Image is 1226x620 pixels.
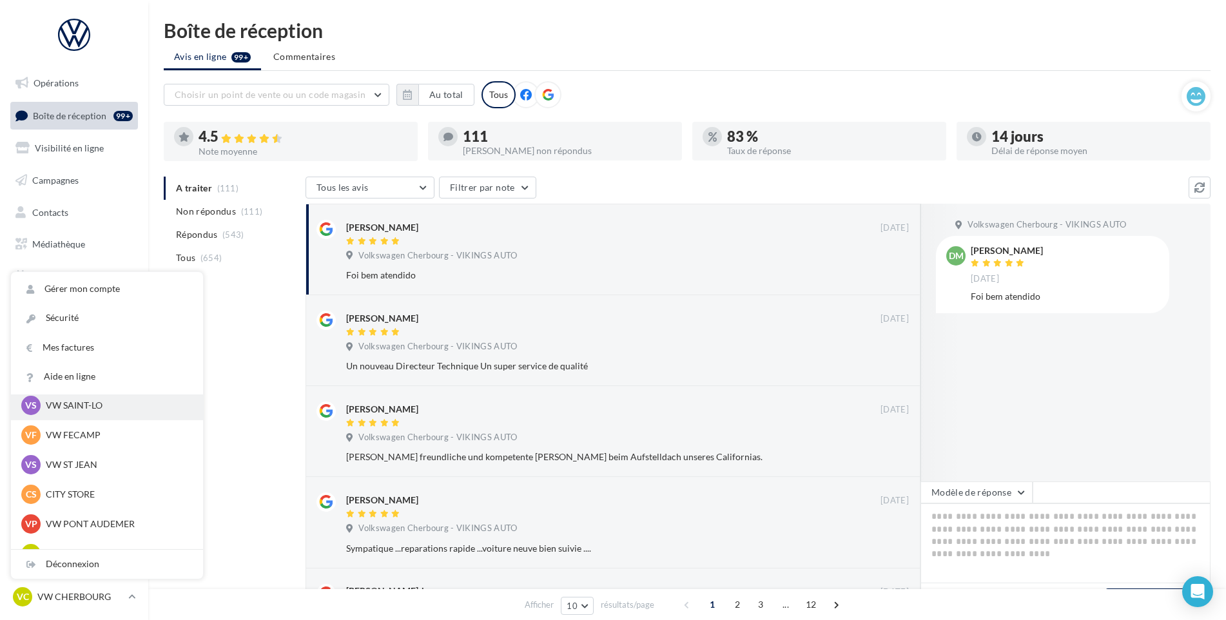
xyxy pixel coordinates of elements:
[801,594,822,615] span: 12
[37,590,123,603] p: VW CHERBOURG
[346,542,825,555] div: Sympatique ...reparations rapide ...voiture neuve bien suivie ....
[346,403,418,416] div: [PERSON_NAME]
[346,221,418,234] div: [PERSON_NAME]
[11,333,203,362] a: Mes factures
[920,481,1033,503] button: Modèle de réponse
[8,338,141,376] a: Campagnes DataOnDemand
[199,147,407,156] div: Note moyenne
[10,585,138,609] a: VC VW CHERBOURG
[11,275,203,304] a: Gérer mon compte
[971,246,1043,255] div: [PERSON_NAME]
[25,518,37,530] span: VP
[881,495,909,507] span: [DATE]
[991,130,1200,144] div: 14 jours
[346,269,825,282] div: Foi bem atendido
[396,84,474,106] button: Au total
[482,81,516,108] div: Tous
[418,84,474,106] button: Au total
[46,429,188,441] p: VW FECAMP
[971,290,1159,303] div: Foi bem atendido
[601,599,654,611] span: résultats/page
[164,21,1211,40] div: Boîte de réception
[222,229,244,240] span: (543)
[25,399,37,412] span: VS
[316,182,369,193] span: Tous les avis
[968,219,1126,231] span: Volkswagen Cherbourg - VIKINGS AUTO
[991,146,1200,155] div: Délai de réponse moyen
[200,253,222,263] span: (654)
[32,271,75,282] span: Calendrier
[32,206,68,217] span: Contacts
[8,135,141,162] a: Visibilité en ligne
[113,111,133,121] div: 99+
[26,547,37,560] span: VL
[358,523,517,534] span: Volkswagen Cherbourg - VIKINGS AUTO
[8,295,141,333] a: PLV et print personnalisable
[8,199,141,226] a: Contacts
[346,360,825,373] div: Un nouveau Directeur Technique Un super service de qualité
[463,130,672,144] div: 111
[561,597,594,615] button: 10
[306,177,434,199] button: Tous les avis
[46,399,188,412] p: VW SAINT-LO
[33,110,106,121] span: Boîte de réception
[273,50,335,63] span: Commentaires
[199,130,407,144] div: 4.5
[11,362,203,391] a: Aide en ligne
[881,313,909,325] span: [DATE]
[25,458,37,471] span: VS
[971,273,999,285] span: [DATE]
[358,250,517,262] span: Volkswagen Cherbourg - VIKINGS AUTO
[46,547,188,560] p: VW LISIEUX
[32,175,79,186] span: Campagnes
[17,590,29,603] span: VC
[346,312,418,325] div: [PERSON_NAME]
[35,142,104,153] span: Visibilité en ligne
[463,146,672,155] div: [PERSON_NAME] non répondus
[727,130,936,144] div: 83 %
[702,594,723,615] span: 1
[881,586,909,598] span: [DATE]
[164,84,389,106] button: Choisir un point de vente ou un code magasin
[8,231,141,258] a: Médiathèque
[34,77,79,88] span: Opérations
[346,494,418,507] div: [PERSON_NAME]
[775,594,796,615] span: ...
[8,70,141,97] a: Opérations
[346,585,441,597] div: [PERSON_NAME]-horn
[358,341,517,353] span: Volkswagen Cherbourg - VIKINGS AUTO
[176,251,195,264] span: Tous
[750,594,771,615] span: 3
[525,599,554,611] span: Afficher
[949,249,964,262] span: DM
[1182,576,1213,607] div: Open Intercom Messenger
[176,205,236,218] span: Non répondus
[11,304,203,333] a: Sécurité
[8,167,141,194] a: Campagnes
[241,206,263,217] span: (111)
[46,458,188,471] p: VW ST JEAN
[727,146,936,155] div: Taux de réponse
[26,488,37,501] span: CS
[727,594,748,615] span: 2
[439,177,536,199] button: Filtrer par note
[881,222,909,234] span: [DATE]
[11,550,203,579] div: Déconnexion
[25,429,37,441] span: VF
[46,488,188,501] p: CITY STORE
[8,263,141,290] a: Calendrier
[346,450,825,463] div: [PERSON_NAME] freundliche und kompetente [PERSON_NAME] beim Aufstelldach unseres Californias.
[32,238,85,249] span: Médiathèque
[8,102,141,130] a: Boîte de réception99+
[175,89,365,100] span: Choisir un point de vente ou un code magasin
[881,404,909,416] span: [DATE]
[176,228,218,241] span: Répondus
[567,601,578,611] span: 10
[46,518,188,530] p: VW PONT AUDEMER
[358,432,517,443] span: Volkswagen Cherbourg - VIKINGS AUTO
